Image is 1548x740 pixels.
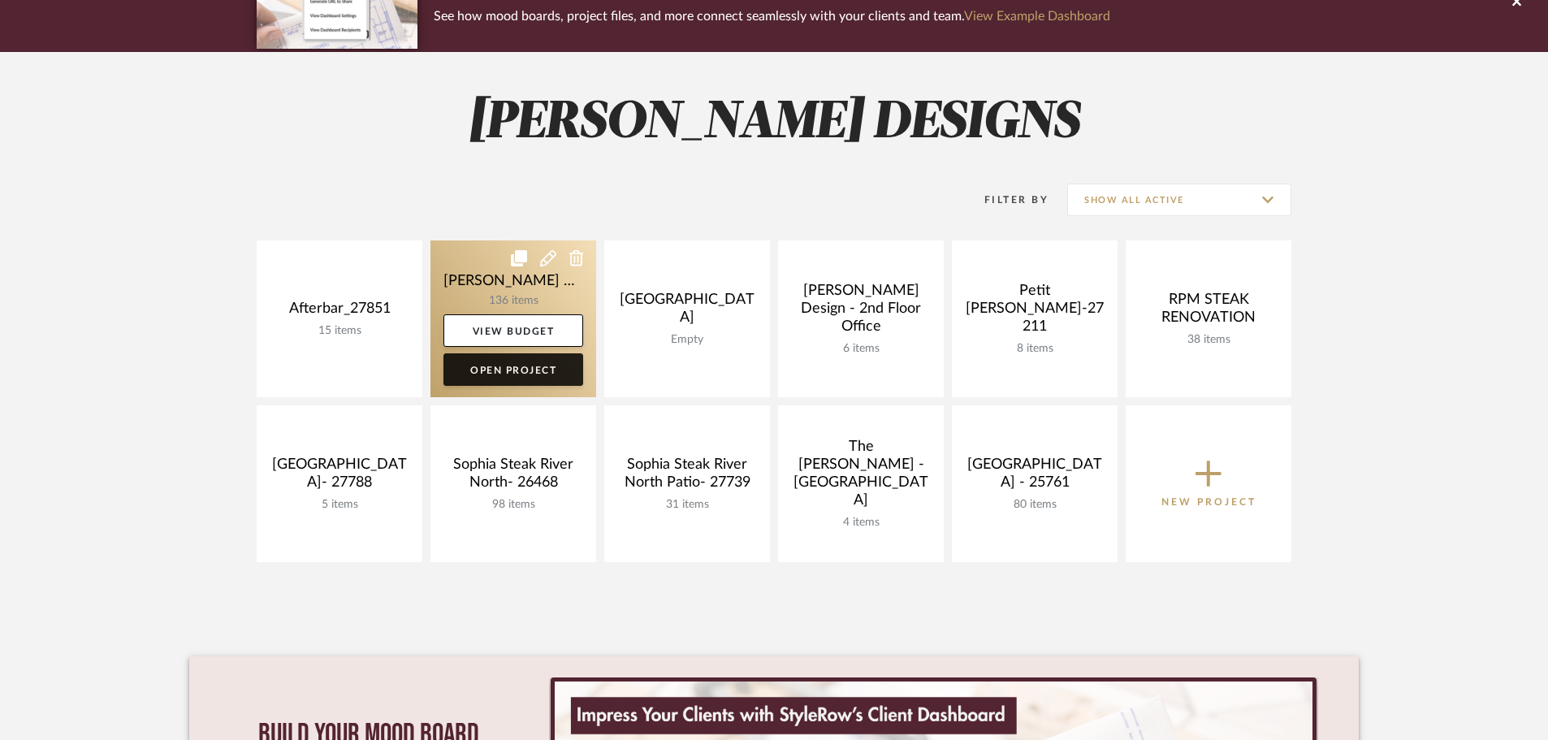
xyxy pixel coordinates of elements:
[270,324,409,338] div: 15 items
[1126,405,1291,562] button: New Project
[1139,333,1278,347] div: 38 items
[617,333,757,347] div: Empty
[791,438,931,516] div: The [PERSON_NAME] - [GEOGRAPHIC_DATA]
[270,300,409,324] div: Afterbar_27851
[189,93,1359,154] h2: [PERSON_NAME] DESIGNS
[617,456,757,498] div: Sophia Steak River North Patio- 27739
[617,498,757,512] div: 31 items
[1139,291,1278,333] div: RPM STEAK RENOVATION
[443,353,583,386] a: Open Project
[270,498,409,512] div: 5 items
[434,5,1110,28] p: See how mood boards, project files, and more connect seamlessly with your clients and team.
[963,192,1049,208] div: Filter By
[791,516,931,530] div: 4 items
[1161,494,1256,510] p: New Project
[791,282,931,342] div: [PERSON_NAME] Design - 2nd Floor Office
[791,342,931,356] div: 6 items
[965,342,1105,356] div: 8 items
[965,498,1105,512] div: 80 items
[443,498,583,512] div: 98 items
[617,291,757,333] div: [GEOGRAPHIC_DATA]
[270,456,409,498] div: [GEOGRAPHIC_DATA]- 27788
[965,282,1105,342] div: Petit [PERSON_NAME]-27211
[965,456,1105,498] div: [GEOGRAPHIC_DATA] - 25761
[964,10,1110,23] a: View Example Dashboard
[443,314,583,347] a: View Budget
[443,456,583,498] div: Sophia Steak River North- 26468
